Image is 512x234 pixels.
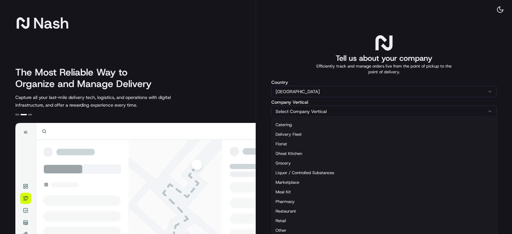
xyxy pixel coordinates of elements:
span: Pharmacy [276,199,295,205]
span: Retail [276,218,286,224]
span: Other [276,228,286,233]
span: Grocery [276,160,291,166]
span: Delivery Fleet [276,132,302,137]
span: Ghost Kitchen [276,151,302,157]
span: Catering [276,122,292,128]
span: Florist [276,141,287,147]
span: Marketplace [276,180,299,185]
span: Meal Kit [276,189,291,195]
span: Liquor / Controlled Substances [276,170,334,176]
span: Restaurant [276,208,296,214]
